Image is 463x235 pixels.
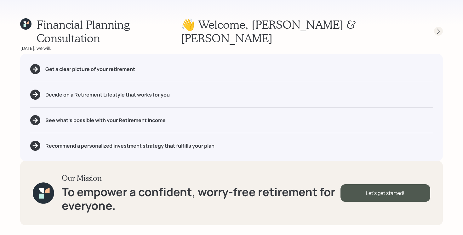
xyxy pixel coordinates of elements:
div: Let's get started! [340,184,430,202]
h5: Decide on a Retirement Lifestyle that works for you [45,92,170,98]
h3: Our Mission [62,173,340,183]
div: [DATE], we will: [20,45,443,51]
h1: Financial Planning Consultation [37,18,181,45]
h1: To empower a confident, worry-free retirement for everyone. [62,185,340,212]
h1: 👋 Welcome , [PERSON_NAME] & [PERSON_NAME] [181,18,423,45]
h5: See what's possible with your Retirement Income [45,117,166,123]
h5: Get a clear picture of your retirement [45,66,135,72]
h5: Recommend a personalized investment strategy that fulfills your plan [45,143,214,149]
